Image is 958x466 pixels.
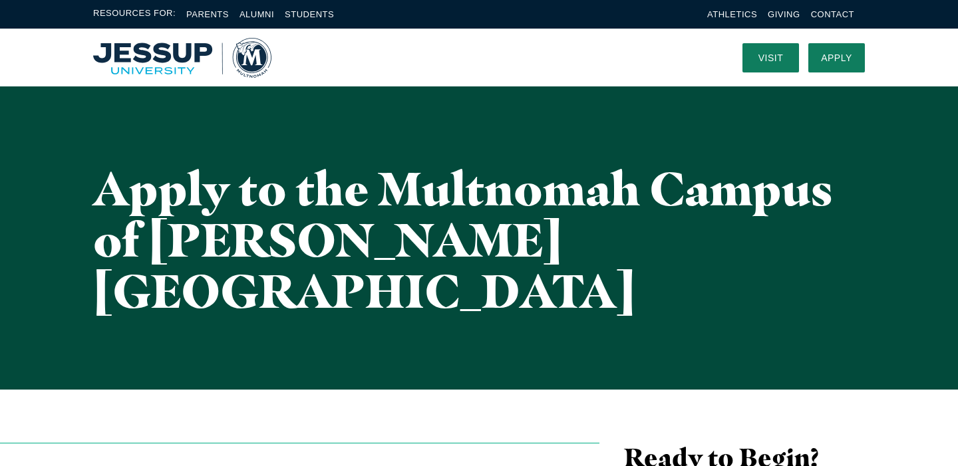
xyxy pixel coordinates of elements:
[742,43,799,72] a: Visit
[93,163,865,316] h1: Apply to the Multnomah Campus of [PERSON_NAME][GEOGRAPHIC_DATA]
[186,9,229,19] a: Parents
[285,9,334,19] a: Students
[707,9,757,19] a: Athletics
[93,7,176,22] span: Resources For:
[93,38,271,78] img: Multnomah University Logo
[93,38,271,78] a: Home
[808,43,865,72] a: Apply
[768,9,800,19] a: Giving
[239,9,274,19] a: Alumni
[811,9,854,19] a: Contact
